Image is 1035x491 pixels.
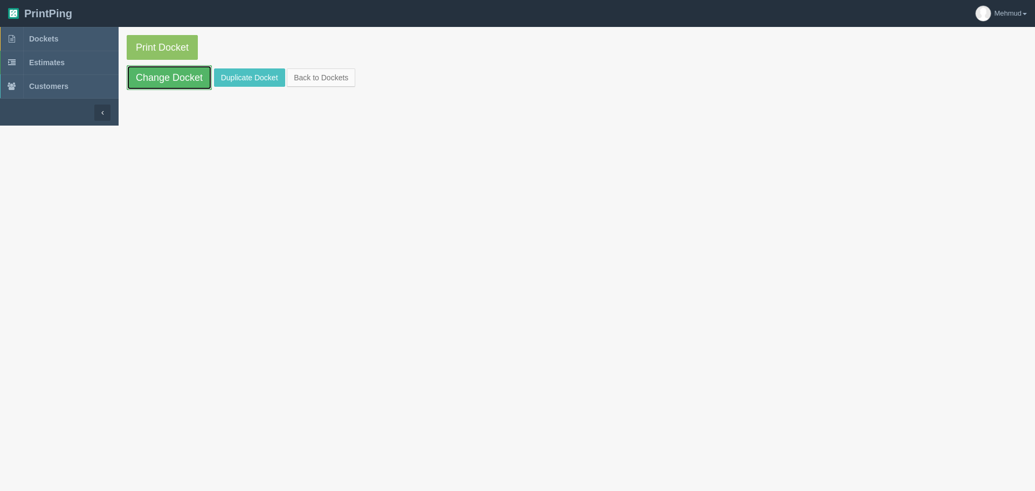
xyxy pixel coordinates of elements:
img: logo-3e63b451c926e2ac314895c53de4908e5d424f24456219fb08d385ab2e579770.png [8,8,19,19]
img: avatar_default-7531ab5dedf162e01f1e0bb0964e6a185e93c5c22dfe317fb01d7f8cd2b1632c.jpg [976,6,991,21]
span: Customers [29,82,68,91]
a: Back to Dockets [287,68,355,87]
a: Print Docket [127,35,198,60]
a: Duplicate Docket [214,68,285,87]
span: Estimates [29,58,65,67]
span: Dockets [29,34,58,43]
a: Change Docket [127,65,212,90]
